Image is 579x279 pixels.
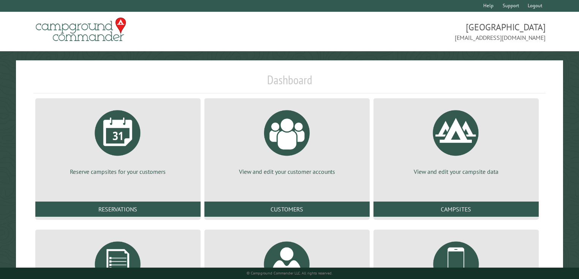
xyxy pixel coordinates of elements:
[35,202,201,217] a: Reservations
[247,271,332,276] small: © Campground Commander LLC. All rights reserved.
[44,104,191,176] a: Reserve campsites for your customers
[214,167,361,176] p: View and edit your customer accounts
[289,21,546,42] span: [GEOGRAPHIC_DATA] [EMAIL_ADDRESS][DOMAIN_NAME]
[373,202,539,217] a: Campsites
[204,202,370,217] a: Customers
[33,73,546,93] h1: Dashboard
[33,15,128,44] img: Campground Commander
[383,104,530,176] a: View and edit your campsite data
[44,167,191,176] p: Reserve campsites for your customers
[383,167,530,176] p: View and edit your campsite data
[214,104,361,176] a: View and edit your customer accounts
